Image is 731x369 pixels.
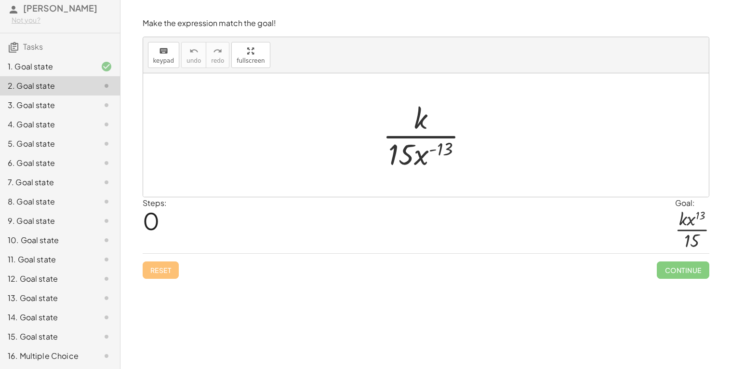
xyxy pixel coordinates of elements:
i: Task not started. [101,177,112,188]
i: redo [213,45,222,57]
i: Task not started. [101,254,112,265]
i: Task not started. [101,215,112,227]
div: 10. Goal state [8,234,85,246]
i: keyboard [159,45,168,57]
i: Task not started. [101,99,112,111]
span: redo [211,57,224,64]
button: fullscreen [231,42,270,68]
div: 4. Goal state [8,119,85,130]
i: undo [189,45,199,57]
span: fullscreen [237,57,265,64]
div: 7. Goal state [8,177,85,188]
div: Not you? [12,15,112,25]
div: 3. Goal state [8,99,85,111]
div: 12. Goal state [8,273,85,285]
span: Tasks [23,41,43,52]
div: 9. Goal state [8,215,85,227]
i: Task not started. [101,312,112,323]
i: Task not started. [101,196,112,207]
div: 11. Goal state [8,254,85,265]
i: Task not started. [101,138,112,150]
div: 16. Multiple Choice [8,350,85,362]
i: Task not started. [101,350,112,362]
button: redoredo [206,42,229,68]
span: keypad [153,57,174,64]
i: Task finished and correct. [101,61,112,72]
div: 5. Goal state [8,138,85,150]
div: 2. Goal state [8,80,85,92]
span: [PERSON_NAME] [23,2,97,14]
span: undo [186,57,201,64]
button: keyboardkeypad [148,42,180,68]
i: Task not started. [101,80,112,92]
p: Make the expression match the goal! [143,18,709,29]
div: 14. Goal state [8,312,85,323]
div: 8. Goal state [8,196,85,207]
span: 0 [143,206,159,235]
i: Task not started. [101,331,112,342]
div: 6. Goal state [8,157,85,169]
label: Steps: [143,198,167,208]
div: Goal: [675,197,709,209]
i: Task not started. [101,234,112,246]
div: 15. Goal state [8,331,85,342]
i: Task not started. [101,292,112,304]
i: Task not started. [101,157,112,169]
button: undoundo [181,42,206,68]
div: 1. Goal state [8,61,85,72]
i: Task not started. [101,273,112,285]
div: 13. Goal state [8,292,85,304]
i: Task not started. [101,119,112,130]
